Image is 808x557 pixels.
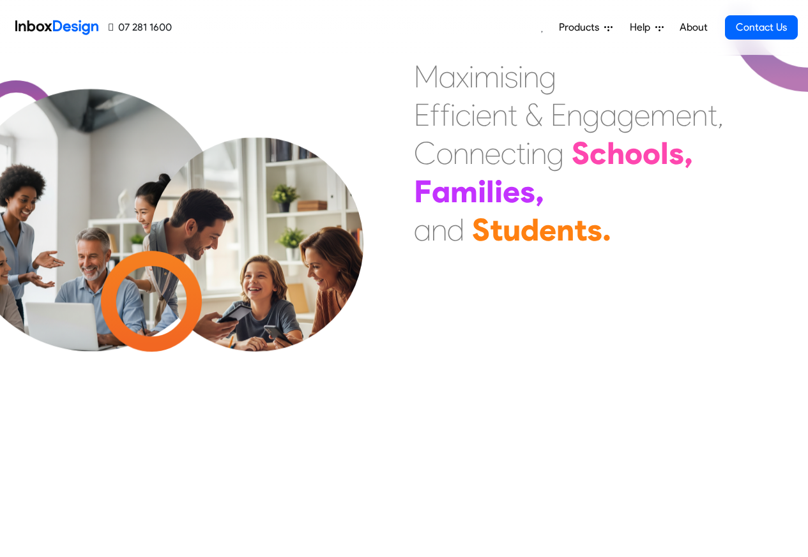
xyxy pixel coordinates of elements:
div: e [503,172,520,211]
div: g [539,57,556,96]
div: s [520,172,535,211]
div: o [625,134,643,172]
div: S [572,134,590,172]
div: i [499,57,505,96]
div: o [643,134,660,172]
div: d [447,211,464,249]
div: a [414,211,431,249]
span: Help [630,20,655,35]
div: e [634,96,650,134]
div: g [583,96,600,134]
div: i [494,172,503,211]
div: a [439,57,456,96]
div: t [490,211,503,249]
a: Products [554,15,618,40]
div: n [431,211,447,249]
div: n [531,134,547,172]
div: t [708,96,717,134]
div: i [450,96,455,134]
a: 07 281 1600 [109,20,172,35]
div: s [587,211,602,249]
div: c [590,134,607,172]
div: n [492,96,508,134]
div: t [574,211,587,249]
div: n [453,134,469,172]
div: i [471,96,476,134]
div: l [660,134,669,172]
div: n [567,96,583,134]
div: i [469,57,474,96]
div: n [523,57,539,96]
div: . [602,211,611,249]
div: m [474,57,499,96]
div: n [469,134,485,172]
div: i [478,172,486,211]
div: , [684,134,693,172]
div: n [556,211,574,249]
div: a [432,172,450,211]
div: , [535,172,544,211]
div: s [669,134,684,172]
div: e [676,96,692,134]
a: Contact Us [725,15,798,40]
div: Maximising Efficient & Engagement, Connecting Schools, Families, and Students. [414,57,724,249]
div: d [521,211,539,249]
div: & [525,96,543,134]
div: a [600,96,617,134]
div: s [505,57,518,96]
a: Help [625,15,669,40]
div: m [650,96,676,134]
a: About [676,15,711,40]
div: S [472,211,490,249]
div: t [508,96,517,134]
div: m [450,172,478,211]
div: x [456,57,469,96]
div: c [455,96,471,134]
span: Products [559,20,604,35]
div: o [436,134,453,172]
div: e [539,211,556,249]
div: n [692,96,708,134]
div: u [503,211,521,249]
div: e [476,96,492,134]
div: F [414,172,432,211]
div: E [414,96,430,134]
div: C [414,134,436,172]
div: l [486,172,494,211]
div: c [501,134,516,172]
div: g [617,96,634,134]
div: h [607,134,625,172]
div: g [547,134,564,172]
div: i [518,57,523,96]
div: M [414,57,439,96]
img: parents_with_child.png [123,137,390,405]
div: E [551,96,567,134]
div: e [485,134,501,172]
div: , [717,96,724,134]
div: f [430,96,440,134]
div: f [440,96,450,134]
div: t [516,134,526,172]
div: i [526,134,531,172]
